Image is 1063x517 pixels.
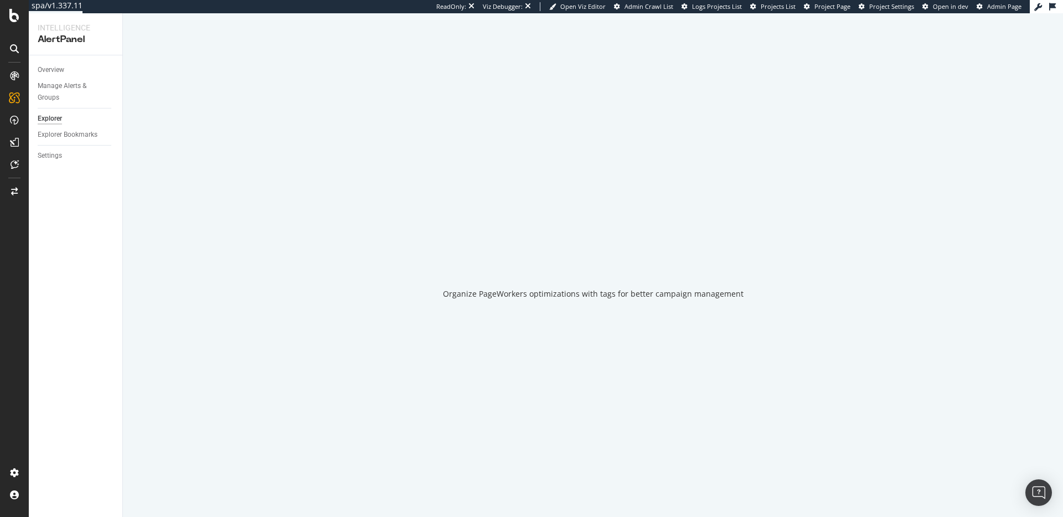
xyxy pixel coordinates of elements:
[38,33,113,46] div: AlertPanel
[750,2,796,11] a: Projects List
[553,231,633,271] div: animation
[859,2,914,11] a: Project Settings
[38,64,64,76] div: Overview
[483,2,523,11] div: Viz Debugger:
[38,129,97,141] div: Explorer Bookmarks
[549,2,606,11] a: Open Viz Editor
[443,288,744,299] div: Organize PageWorkers optimizations with tags for better campaign management
[38,64,115,76] a: Overview
[38,113,115,125] a: Explorer
[625,2,673,11] span: Admin Crawl List
[804,2,850,11] a: Project Page
[814,2,850,11] span: Project Page
[38,150,115,162] a: Settings
[761,2,796,11] span: Projects List
[1025,479,1052,506] div: Open Intercom Messenger
[987,2,1021,11] span: Admin Page
[692,2,742,11] span: Logs Projects List
[614,2,673,11] a: Admin Crawl List
[38,80,104,104] div: Manage Alerts & Groups
[38,22,113,33] div: Intelligence
[38,113,62,125] div: Explorer
[933,2,968,11] span: Open in dev
[436,2,466,11] div: ReadOnly:
[977,2,1021,11] a: Admin Page
[38,80,115,104] a: Manage Alerts & Groups
[38,150,62,162] div: Settings
[38,129,115,141] a: Explorer Bookmarks
[560,2,606,11] span: Open Viz Editor
[682,2,742,11] a: Logs Projects List
[922,2,968,11] a: Open in dev
[869,2,914,11] span: Project Settings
